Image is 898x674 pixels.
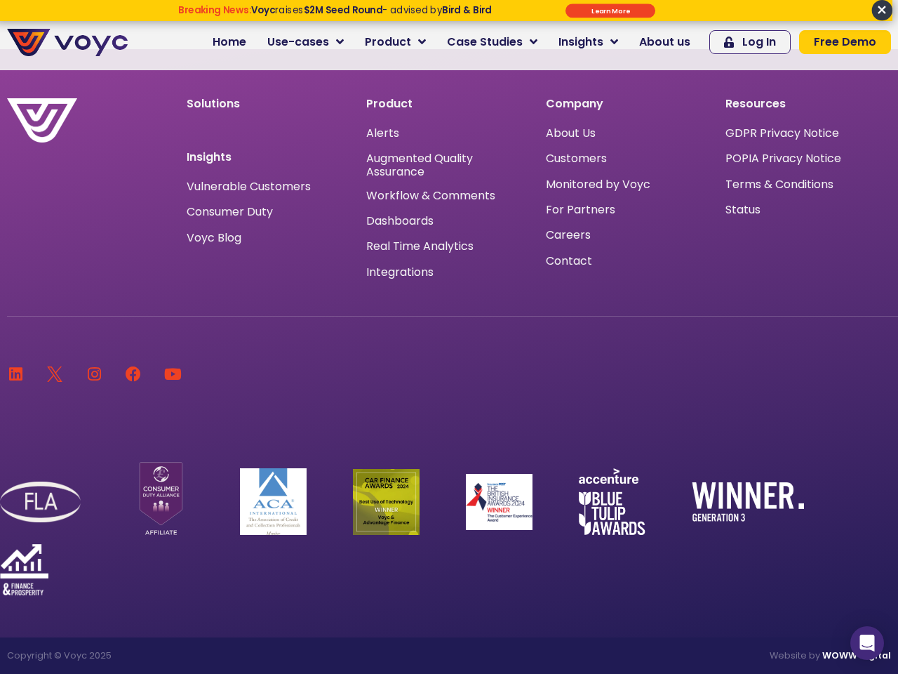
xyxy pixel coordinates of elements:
[814,37,876,48] span: Free Demo
[251,4,275,17] strong: Voyc
[447,34,523,51] span: Case Studies
[251,4,492,17] span: raises - advised by
[850,626,884,660] div: Open Intercom Messenger
[639,34,690,51] span: About us
[799,30,891,54] a: Free Demo
[546,98,711,110] p: Company
[692,482,804,522] img: winner-generation
[130,4,539,27] div: Breaking News: Voyc raises $2M Seed Round - advised by Bird & Bird
[548,28,629,56] a: Insights
[202,28,257,56] a: Home
[354,28,436,56] a: Product
[7,29,128,56] img: voyc-full-logo
[579,468,645,535] img: accenture-blue-tulip-awards
[240,468,307,535] img: ACA
[353,469,420,535] img: Car Finance Winner logo
[456,652,891,661] p: Website by
[629,28,701,56] a: About us
[7,652,442,661] p: Copyright © Voyc 2025
[187,181,311,192] a: Vulnerable Customers
[267,34,329,51] span: Use-cases
[182,56,217,72] span: Phone
[436,28,548,56] a: Case Studies
[709,30,791,54] a: Log In
[725,98,891,110] p: Resources
[822,649,891,661] a: WOWW Digital
[442,4,492,17] strong: Bird & Bird
[187,206,273,218] a: Consumer Duty
[558,34,603,51] span: Insights
[366,152,532,178] a: Augmented Quality Assurance
[565,4,655,18] div: Submit
[365,34,411,51] span: Product
[187,152,352,163] p: Insights
[366,98,532,110] p: Product
[303,4,382,17] strong: $2M Seed Round
[742,37,776,48] span: Log In
[182,114,230,130] span: Job title
[178,4,251,17] strong: Breaking News:
[187,95,240,112] a: Solutions
[257,28,354,56] a: Use-cases
[213,34,246,51] span: Home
